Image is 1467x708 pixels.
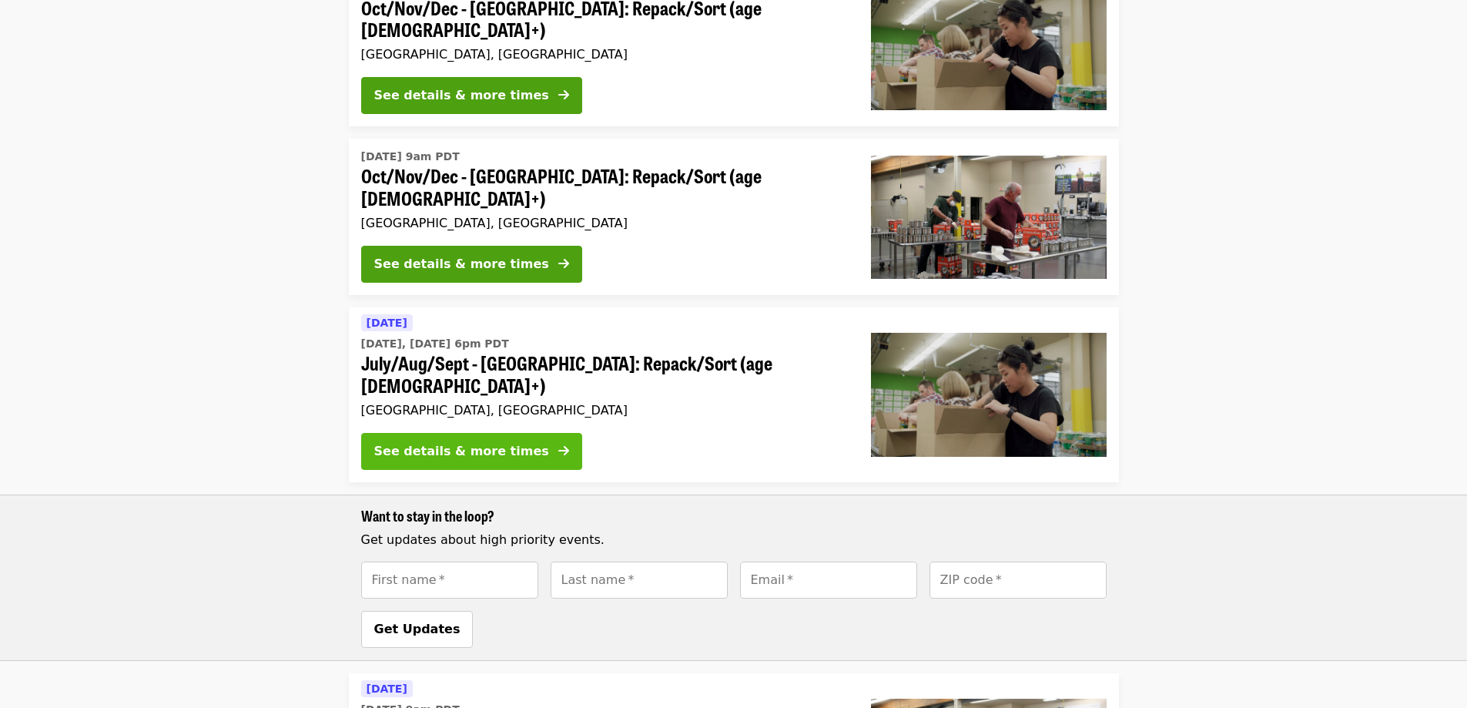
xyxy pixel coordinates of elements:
img: July/Aug/Sept - Portland: Repack/Sort (age 8+) organized by Oregon Food Bank [871,333,1107,456]
span: Get updates about high priority events. [361,532,605,547]
a: See details for "Oct/Nov/Dec - Portland: Repack/Sort (age 16+)" [349,139,1119,295]
img: Oct/Nov/Dec - Portland: Repack/Sort (age 16+) organized by Oregon Food Bank [871,156,1107,279]
button: See details & more times [361,77,582,114]
div: [GEOGRAPHIC_DATA], [GEOGRAPHIC_DATA] [361,216,846,230]
button: See details & more times [361,246,582,283]
span: Get Updates [374,622,461,636]
div: See details & more times [374,442,549,461]
div: See details & more times [374,86,549,105]
div: [GEOGRAPHIC_DATA], [GEOGRAPHIC_DATA] [361,403,846,418]
a: See details for "July/Aug/Sept - Portland: Repack/Sort (age 8+)" [349,307,1119,482]
i: arrow-right icon [558,257,569,271]
div: [GEOGRAPHIC_DATA], [GEOGRAPHIC_DATA] [361,47,846,62]
input: [object Object] [929,562,1107,599]
span: [DATE] [367,683,407,695]
span: Oct/Nov/Dec - [GEOGRAPHIC_DATA]: Repack/Sort (age [DEMOGRAPHIC_DATA]+) [361,165,846,210]
input: [object Object] [361,562,538,599]
i: arrow-right icon [558,444,569,458]
input: [object Object] [740,562,917,599]
input: [object Object] [551,562,728,599]
span: [DATE] [367,317,407,329]
i: arrow-right icon [558,88,569,102]
time: [DATE], [DATE] 6pm PDT [361,336,509,352]
time: [DATE] 9am PDT [361,149,460,165]
button: Get Updates [361,611,474,648]
span: Want to stay in the loop? [361,505,494,525]
span: July/Aug/Sept - [GEOGRAPHIC_DATA]: Repack/Sort (age [DEMOGRAPHIC_DATA]+) [361,352,846,397]
button: See details & more times [361,433,582,470]
div: See details & more times [374,255,549,273]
